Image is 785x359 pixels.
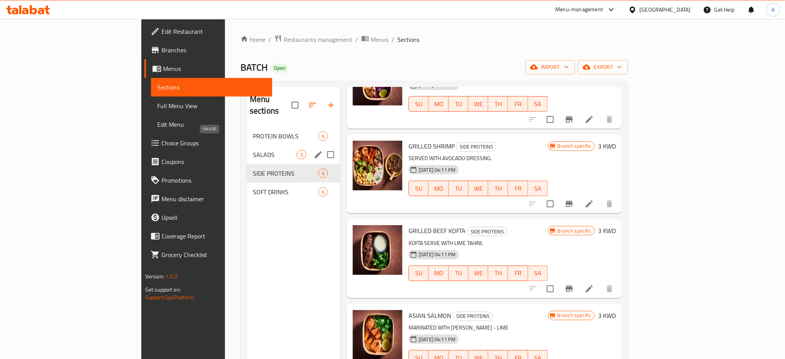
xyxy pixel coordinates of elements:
[467,227,507,236] span: SIDE PROTEINS
[528,181,548,196] button: SA
[409,96,429,112] button: SU
[452,268,466,279] span: TU
[144,59,273,78] a: Menus
[297,150,306,159] div: items
[508,181,528,196] button: FR
[409,266,429,281] button: SU
[253,131,318,141] span: PROTEIN BOWLS
[488,181,508,196] button: TH
[161,231,266,241] span: Coverage Report
[453,312,493,321] span: SIDE PROTEINS
[511,98,525,110] span: FR
[457,142,496,151] span: SIDE PROTEINS
[144,41,273,59] a: Branches
[271,65,289,71] span: Open
[528,266,548,281] button: SA
[556,5,603,14] div: Menu-management
[542,281,558,297] span: Select to update
[392,35,394,44] li: /
[600,110,619,129] button: delete
[429,266,448,281] button: MO
[165,271,177,281] span: 1.0.0
[397,35,419,44] span: Sections
[469,266,488,281] button: WE
[452,183,466,194] span: TU
[157,101,266,110] span: Full Menu View
[157,120,266,129] span: Edit Menu
[467,227,507,236] div: SIDE PROTEINS
[585,284,594,293] a: Edit menu item
[161,250,266,259] span: Grocery Checklist
[303,96,322,114] span: Sort sections
[371,35,388,44] span: Menus
[488,266,508,281] button: TH
[600,195,619,213] button: delete
[508,266,528,281] button: FR
[253,150,297,159] span: SALADS
[508,96,528,112] button: FR
[247,127,340,145] div: PROTEIN BOWLS6
[319,188,328,196] span: 6
[555,142,594,150] span: Branch specific
[585,199,594,209] a: Edit menu item
[409,154,548,163] p: SERVED WITH AVOCADO DRESSING.
[491,98,505,110] span: TH
[144,190,273,208] a: Menu disclaimer
[313,149,324,161] button: edit
[472,183,485,194] span: WE
[469,181,488,196] button: WE
[253,187,318,197] span: SOFT DRINKS
[145,285,181,295] span: Get support on:
[555,227,594,235] span: Branch specific
[526,60,575,74] button: import
[412,183,426,194] span: SU
[161,157,266,166] span: Coupons
[488,96,508,112] button: TH
[319,133,328,140] span: 6
[144,208,273,227] a: Upsell
[531,183,545,194] span: SA
[409,310,451,321] span: ASIAN SALMON
[283,35,352,44] span: Restaurants management
[598,225,616,236] h6: 3 KWD
[578,60,628,74] button: export
[560,280,579,298] button: Branch-specific-item
[409,140,455,152] span: GRILLED SHRIMP
[353,225,402,275] img: GRILLED BEEF KOFTA
[449,96,469,112] button: TU
[429,96,448,112] button: MO
[491,268,505,279] span: TH
[157,83,266,92] span: Sections
[247,183,340,201] div: SOFT DRINKS6
[253,169,318,178] span: SIDE PROTEINS
[472,98,485,110] span: WE
[319,170,328,177] span: 6
[144,22,273,41] a: Edit Restaurant
[449,181,469,196] button: TU
[271,64,289,73] div: Open
[409,225,466,236] span: GRILLED BEEF KOFTA
[361,35,388,45] a: Menus
[598,141,616,152] h6: 3 KWD
[472,268,485,279] span: WE
[145,292,194,302] a: Support.OpsPlatform
[585,115,594,124] a: Edit menu item
[356,35,358,44] li: /
[318,169,328,178] div: items
[274,35,352,45] a: Restaurants management
[432,268,445,279] span: MO
[453,312,493,321] div: SIDE PROTEINS
[511,268,525,279] span: FR
[145,271,164,281] span: Version:
[144,134,273,152] a: Choice Groups
[598,310,616,321] h6: 3 KWD
[322,96,340,114] button: Add section
[456,142,496,152] div: SIDE PROTEINS
[491,183,505,194] span: TH
[416,336,459,343] span: [DATE] 04:11 PM
[560,195,579,213] button: Branch-specific-item
[161,194,266,204] span: Menu disclaimer
[318,131,328,141] div: items
[144,245,273,264] a: Grocery Checklist
[469,96,488,112] button: WE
